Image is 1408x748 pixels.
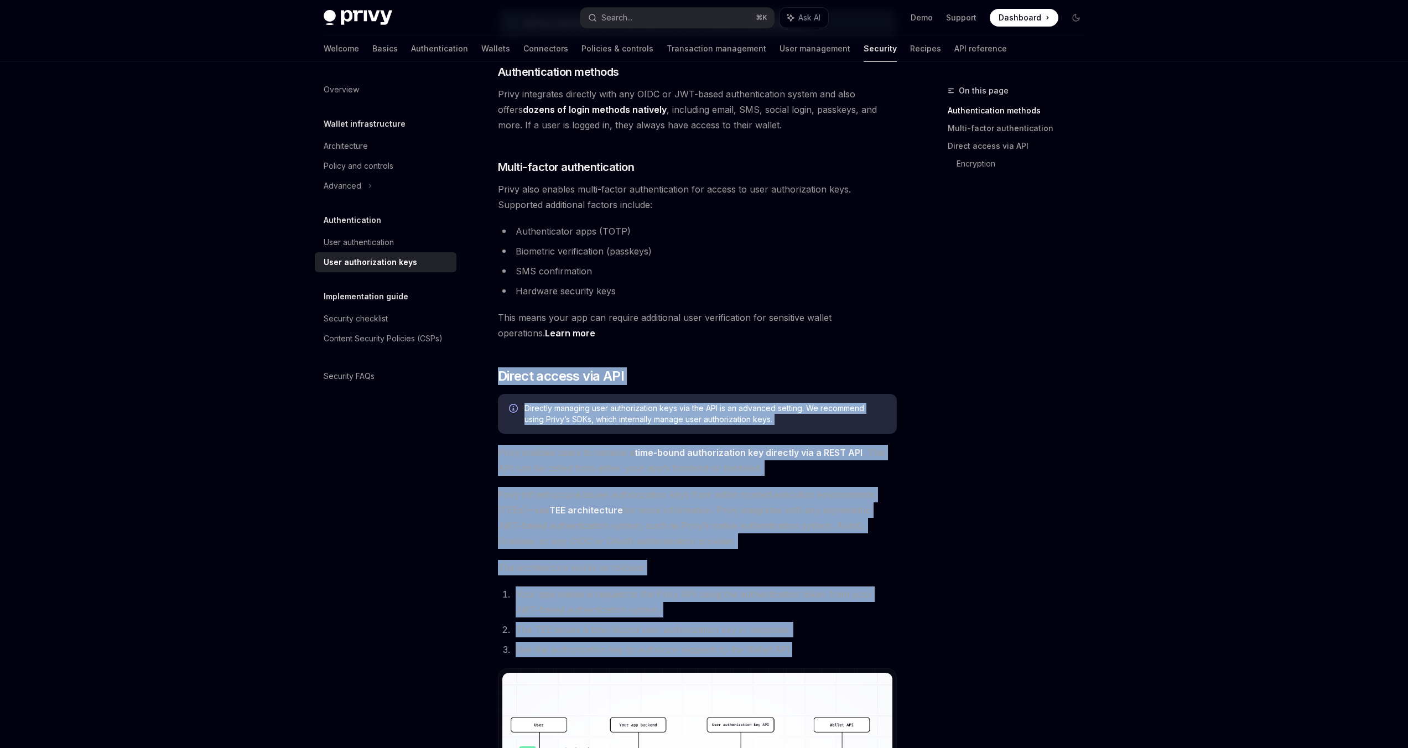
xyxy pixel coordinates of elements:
a: Welcome [324,35,359,62]
span: This means your app can require additional user verification for sensitive wallet operations. [498,310,897,341]
a: TEE architecture [549,505,623,516]
span: Directly managing user authorization keys via the API is an advanced setting. We recommend using ... [524,403,886,425]
a: User management [780,35,850,62]
strong: time-bound authorization key directly via a REST API [635,447,863,458]
li: Your app makes a request to the Privy API using the authentication token from your JWT-based auth... [512,586,897,617]
a: Transaction management [667,35,766,62]
span: Dashboard [999,12,1041,23]
span: Privy enables users to retrieve a . This API can be called from either your app’s frontend or bac... [498,445,897,476]
a: Security [864,35,897,62]
button: Toggle dark mode [1067,9,1085,27]
svg: Info [509,404,520,415]
div: Advanced [324,179,361,193]
a: Recipes [910,35,941,62]
span: On this page [959,84,1009,97]
a: User authorization keys [315,252,456,272]
h5: Wallet infrastructure [324,117,406,131]
div: User authorization keys [324,256,417,269]
img: dark logo [324,10,392,25]
a: Security checklist [315,309,456,329]
h5: Implementation guide [324,290,408,303]
div: Architecture [324,139,368,153]
div: User authentication [324,236,394,249]
span: Ask AI [798,12,820,23]
span: Privy integrates directly with any OIDC or JWT-based authentication system and also offers , incl... [498,86,897,133]
span: Multi-factor authentication [498,159,635,175]
a: Architecture [315,136,456,156]
span: ⌘ K [756,13,767,22]
li: The TEE issues a time-bound user authorization key in response. [512,622,897,637]
span: Authentication methods [498,64,619,80]
a: Encryption [957,155,1094,173]
button: Search...⌘K [580,8,774,28]
span: Direct access via API [498,367,624,385]
a: Content Security Policies (CSPs) [315,329,456,349]
a: Security FAQs [315,366,456,386]
span: Privy infrastructure issues authorization keys from within trusted execution environments (TEEs)—... [498,487,897,549]
li: Use the authorization key to authorize requests to the Wallet API. [512,642,897,657]
a: Demo [911,12,933,23]
a: dozens of login methods natively [523,104,667,116]
div: Security checklist [324,312,388,325]
li: Biometric verification (passkeys) [498,243,897,259]
a: Policies & controls [581,35,653,62]
div: Content Security Policies (CSPs) [324,332,443,345]
span: The architecture works as follows: [498,560,897,575]
div: Security FAQs [324,370,375,383]
a: User authentication [315,232,456,252]
a: Dashboard [990,9,1058,27]
a: Learn more [545,328,595,339]
button: Ask AI [780,8,828,28]
div: Policy and controls [324,159,393,173]
a: Policy and controls [315,156,456,176]
a: API reference [954,35,1007,62]
a: Authentication methods [948,102,1094,120]
a: Direct access via API [948,137,1094,155]
a: Overview [315,80,456,100]
div: Overview [324,83,359,96]
a: Basics [372,35,398,62]
li: Authenticator apps (TOTP) [498,224,897,239]
a: Authentication [411,35,468,62]
li: Hardware security keys [498,283,897,299]
span: Privy also enables multi-factor authentication for access to user authorization keys. Supported a... [498,181,897,212]
a: Connectors [523,35,568,62]
a: Wallets [481,35,510,62]
a: Support [946,12,976,23]
h5: Authentication [324,214,381,227]
a: Multi-factor authentication [948,120,1094,137]
li: SMS confirmation [498,263,897,279]
div: Search... [601,11,632,24]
